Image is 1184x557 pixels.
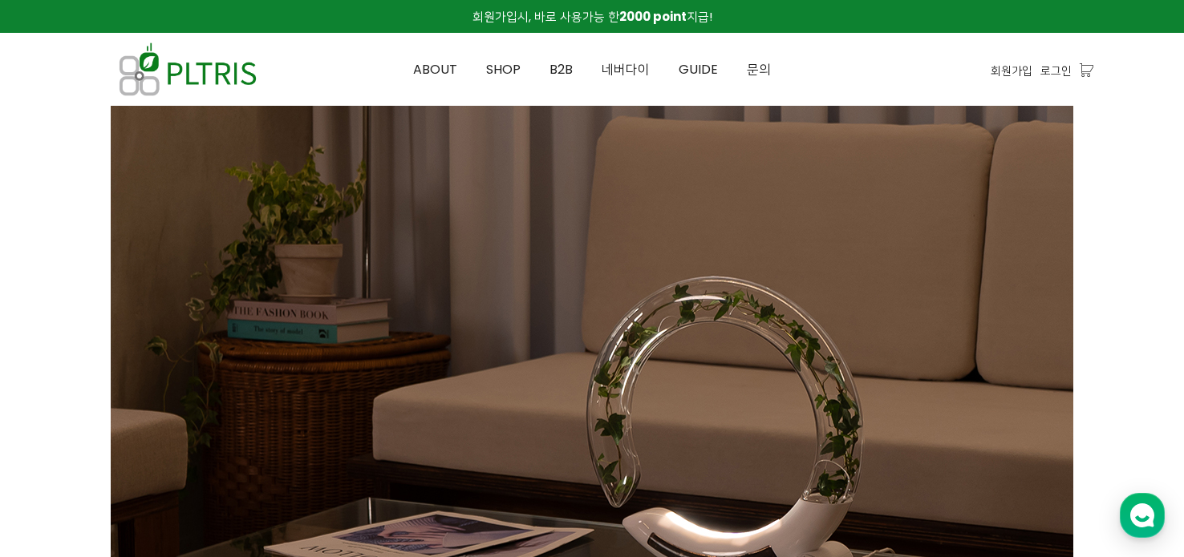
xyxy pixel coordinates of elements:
a: ABOUT [399,34,472,106]
a: B2B [535,34,587,106]
a: SHOP [472,34,535,106]
span: SHOP [486,60,521,79]
span: 문의 [747,60,771,79]
span: GUIDE [679,60,718,79]
span: 네버다이 [602,60,650,79]
a: 회원가입 [991,62,1032,79]
a: 문의 [732,34,785,106]
span: ABOUT [413,60,457,79]
a: GUIDE [664,34,732,106]
a: 로그인 [1040,62,1072,79]
span: B2B [549,60,573,79]
a: 네버다이 [587,34,664,106]
span: 회원가입시, 바로 사용가능 한 지급! [472,8,712,25]
strong: 2000 point [619,8,687,25]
